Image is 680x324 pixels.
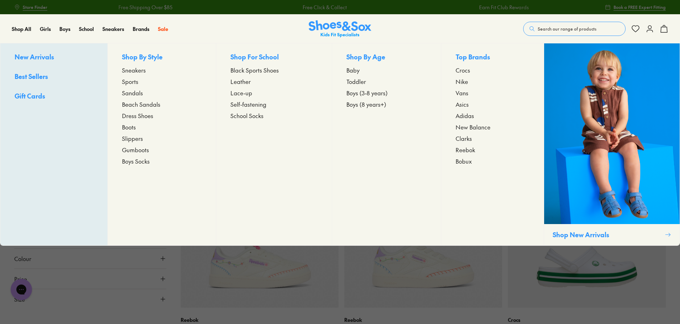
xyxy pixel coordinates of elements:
span: Clarks [456,134,472,143]
span: Sneakers [122,66,146,74]
p: Shop New Arrivals [553,230,662,239]
span: Store Finder [23,4,47,10]
a: Best Sellers [15,71,93,83]
span: Adidas [456,111,474,120]
img: SNS_WEBASSETS_CollectionHero_1280x1600_3.png [544,43,680,224]
a: Free Click & Collect [302,4,346,11]
a: Sneakers [102,25,124,33]
a: Earn Fit Club Rewards [479,4,528,11]
span: Boys Socks [122,157,150,165]
a: New Balance [456,123,530,131]
span: Sale [158,25,168,32]
a: Black Sports Shoes [230,66,318,74]
a: Girls [40,25,51,33]
a: Beach Sandals [122,100,202,108]
p: Shop By Style [122,52,202,63]
span: Book a FREE Expert Fitting [613,4,666,10]
a: Baby [346,66,427,74]
span: Toddler [346,77,366,86]
img: SNS_Logo_Responsive.svg [309,20,371,38]
span: Vans [456,89,468,97]
a: Dress Shoes [122,111,202,120]
p: Reebok [344,316,502,324]
span: Slippers [122,134,143,143]
a: Nike [456,77,530,86]
span: New Arrivals [15,52,54,61]
span: Girls [40,25,51,32]
button: Colour [14,249,166,269]
a: Gumboots [122,145,202,154]
span: Gift Cards [15,91,45,100]
span: Leather [230,77,251,86]
a: Crocs [456,66,530,74]
a: Sneakers [122,66,202,74]
a: Gift Cards [15,91,93,102]
a: Free Shipping Over $85 [118,4,172,11]
a: Boys (3-8 years) [346,89,427,97]
span: Bobux [456,157,472,165]
span: Boys (3-8 years) [346,89,388,97]
a: Lace-up [230,89,318,97]
a: Boys Socks [122,157,202,165]
span: Baby [346,66,360,74]
span: Gumboots [122,145,149,154]
a: Toddler [346,77,427,86]
span: Price [14,275,27,283]
button: Size [14,289,166,309]
span: New Balance [456,123,490,131]
p: Shop By Age [346,52,427,63]
a: Shop All [12,25,31,33]
a: School Socks [230,111,318,120]
span: Dress Shoes [122,111,153,120]
a: Clarks [456,134,530,143]
span: School Socks [230,111,264,120]
a: Boys (8 years+) [346,100,427,108]
span: Brands [133,25,149,32]
button: Price [14,269,166,289]
span: Self-fastening [230,100,266,108]
a: New Arrivals [15,52,93,63]
a: Sale [158,25,168,33]
span: Sneakers [102,25,124,32]
a: Bobux [456,157,530,165]
a: Self-fastening [230,100,318,108]
a: Boots [122,123,202,131]
span: Colour [14,254,31,263]
button: Search our range of products [523,22,626,36]
span: Lace-up [230,89,252,97]
a: Reebok [456,145,530,154]
a: Vans [456,89,530,97]
p: Crocs [508,316,666,324]
a: Adidas [456,111,530,120]
a: Shop New Arrivals [544,43,680,245]
iframe: Gorgias live chat messenger [7,276,36,303]
span: Black Sports Shoes [230,66,279,74]
span: School [79,25,94,32]
span: Sandals [122,89,143,97]
p: Reebok [181,316,339,324]
span: Reebok [456,145,475,154]
span: Shop All [12,25,31,32]
a: Slippers [122,134,202,143]
span: Nike [456,77,468,86]
a: Shoes & Sox [309,20,371,38]
a: Store Finder [14,1,47,14]
p: Shop For School [230,52,318,63]
a: Asics [456,100,530,108]
a: Leather [230,77,318,86]
a: Boys [59,25,70,33]
span: Beach Sandals [122,100,160,108]
span: Search our range of products [538,26,596,32]
a: Book a FREE Expert Fitting [605,1,666,14]
span: Boys [59,25,70,32]
a: Sandals [122,89,202,97]
a: Brands [133,25,149,33]
span: Crocs [456,66,470,74]
a: Sports [122,77,202,86]
span: Asics [456,100,469,108]
span: Best Sellers [15,72,48,81]
a: School [79,25,94,33]
span: Boots [122,123,136,131]
span: Sports [122,77,138,86]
